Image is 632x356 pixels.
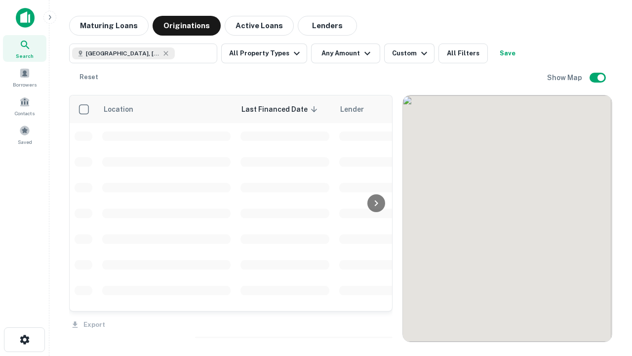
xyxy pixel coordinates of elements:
button: All Filters [438,44,488,63]
button: Lenders [298,16,357,36]
span: Borrowers [13,81,37,89]
span: Location [103,103,146,115]
span: Lender [340,103,364,115]
button: Save your search to get updates of matches that match your search criteria. [492,44,523,63]
a: Contacts [3,92,46,119]
a: Search [3,35,46,62]
img: capitalize-icon.png [16,8,35,28]
th: Lender [334,95,492,123]
button: Any Amount [311,44,380,63]
button: Originations [153,16,221,36]
iframe: Chat Widget [583,245,632,293]
button: Reset [73,67,105,87]
div: 0 0 [403,95,612,342]
button: Maturing Loans [69,16,149,36]
span: Search [16,52,34,60]
span: Contacts [15,109,35,117]
h6: Show Map [547,72,584,83]
span: [GEOGRAPHIC_DATA], [GEOGRAPHIC_DATA] [86,49,160,58]
button: All Property Types [221,44,307,63]
th: Location [97,95,236,123]
a: Borrowers [3,64,46,90]
div: Custom [392,47,430,59]
th: Last Financed Date [236,95,334,123]
button: Custom [384,44,434,63]
a: Saved [3,121,46,148]
button: Active Loans [225,16,294,36]
span: Last Financed Date [241,103,320,115]
span: Saved [18,138,32,146]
